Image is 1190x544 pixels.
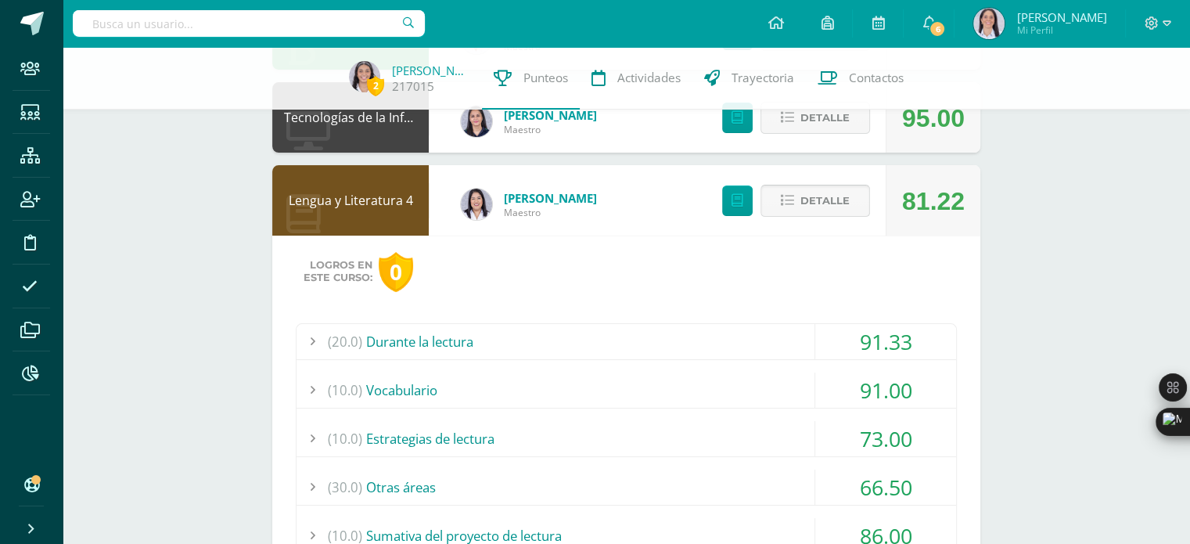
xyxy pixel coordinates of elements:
[815,470,956,505] div: 66.50
[800,186,850,215] span: Detalle
[328,373,362,408] span: (10.0)
[800,103,850,132] span: Detalle
[504,107,597,123] a: [PERSON_NAME]
[504,190,597,206] a: [PERSON_NAME]
[297,421,956,456] div: Estrategias de lectura
[392,63,470,78] a: [PERSON_NAME]
[73,10,425,37] input: Busca un usuario...
[815,373,956,408] div: 91.00
[328,324,362,359] span: (20.0)
[328,470,362,505] span: (30.0)
[902,166,965,236] div: 81.22
[1016,9,1106,25] span: [PERSON_NAME]
[732,70,794,86] span: Trayectoria
[806,47,915,110] a: Contactos
[328,421,362,456] span: (10.0)
[461,189,492,220] img: fd1196377973db38ffd7ffd912a4bf7e.png
[523,70,568,86] span: Punteos
[297,373,956,408] div: Vocabulario
[297,324,956,359] div: Durante la lectura
[272,165,429,236] div: Lengua y Literatura 4
[617,70,681,86] span: Actividades
[297,470,956,505] div: Otras áreas
[289,192,413,209] a: Lengua y Literatura 4
[367,76,384,95] span: 2
[692,47,806,110] a: Trayectoria
[461,106,492,137] img: dbcf09110664cdb6f63fe058abfafc14.png
[815,324,956,359] div: 91.33
[482,47,580,110] a: Punteos
[504,206,597,219] span: Maestro
[284,109,581,126] a: Tecnologías de la Información y la Comunicación 4
[973,8,1005,39] img: bbfa990b37c0eed124186d09f195a71c.png
[902,83,965,153] div: 95.00
[815,421,956,456] div: 73.00
[929,20,946,38] span: 6
[1016,23,1106,37] span: Mi Perfil
[849,70,904,86] span: Contactos
[392,78,434,95] a: 217015
[379,252,413,292] div: 0
[304,259,372,284] span: Logros en este curso:
[349,61,380,92] img: f1c04991b7e6e7177c3bfb4cf8a266e3.png
[504,123,597,136] span: Maestro
[580,47,692,110] a: Actividades
[272,82,429,153] div: Tecnologías de la Información y la Comunicación 4
[760,185,870,217] button: Detalle
[760,102,870,134] button: Detalle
